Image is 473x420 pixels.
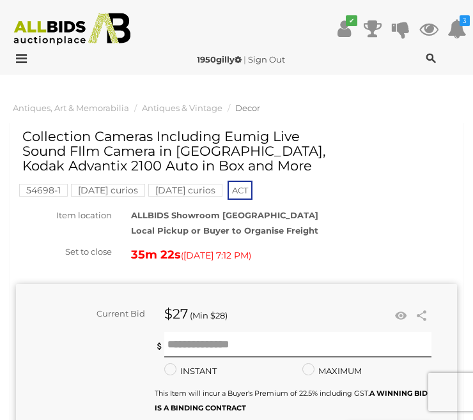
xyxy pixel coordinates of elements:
a: 54698-1 [19,185,68,195]
span: | [244,54,246,64]
span: (Min $28) [190,310,228,320]
img: Allbids.com.au [7,13,137,45]
div: Item location [6,208,121,223]
i: ✔ [346,15,357,26]
label: INSTANT [164,364,217,379]
h1: Collection Cameras Including Eumig Live Sound FIlm Camera in [GEOGRAPHIC_DATA], Kodak Advantix 21... [22,129,346,173]
small: This Item will incur a Buyer's Premium of 22.5% including GST. [155,389,428,412]
a: 1950gilly [197,54,244,64]
span: ACT [228,181,252,200]
div: Set to close [6,244,121,259]
a: [DATE] curios [71,185,145,195]
i: 3 [460,15,470,26]
strong: 1950gilly [197,54,242,64]
a: ✔ [335,17,354,40]
span: ( ) [181,250,251,260]
strong: ALLBIDS Showroom [GEOGRAPHIC_DATA] [131,210,318,220]
mark: [DATE] curios [148,184,222,197]
strong: Local Pickup or Buyer to Organise Freight [131,225,318,236]
a: Sign Out [248,54,285,64]
mark: 54698-1 [19,184,68,197]
div: Current Bid [16,306,155,321]
a: Decor [235,103,260,113]
a: 3 [447,17,467,40]
a: [DATE] curios [148,185,222,195]
label: MAXIMUM [302,364,362,379]
li: Watch this item [391,306,410,326]
span: [DATE] 7:12 PM [183,250,249,261]
a: Antiques, Art & Memorabilia [13,103,129,113]
strong: $27 [164,306,188,322]
a: Antiques & Vintage [142,103,222,113]
strong: 35m 22s [131,248,181,262]
mark: [DATE] curios [71,184,145,197]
